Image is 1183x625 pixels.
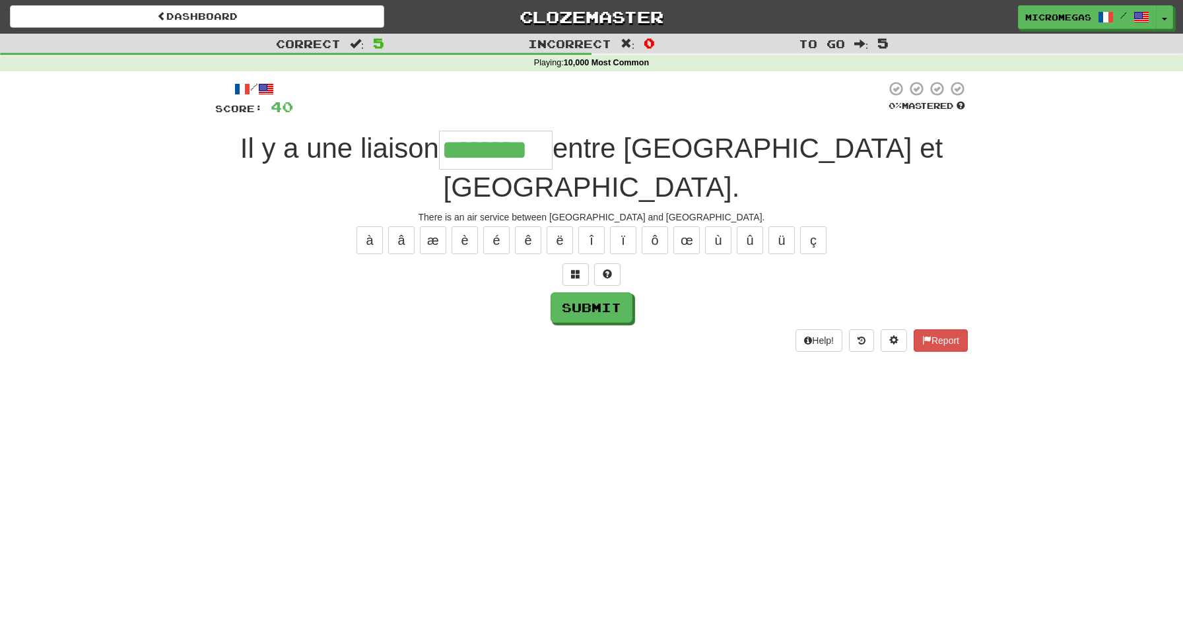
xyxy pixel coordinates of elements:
button: Single letter hint - you only get 1 per sentence and score half the points! alt+h [594,263,621,286]
span: 5 [373,35,384,51]
span: Score: [215,103,263,114]
button: ù [705,226,731,254]
span: : [854,38,869,49]
span: To go [799,37,845,50]
span: : [350,38,364,49]
div: There is an air service between [GEOGRAPHIC_DATA] and [GEOGRAPHIC_DATA]. [215,211,968,224]
button: Help! [795,329,842,352]
button: â [388,226,415,254]
button: æ [420,226,446,254]
button: Round history (alt+y) [849,329,874,352]
button: ï [610,226,636,254]
a: microMEGAS / [1018,5,1157,29]
a: Dashboard [10,5,384,28]
span: 40 [271,98,293,115]
span: Incorrect [528,37,611,50]
span: microMEGAS [1025,11,1091,23]
div: / [215,81,293,97]
button: à [356,226,383,254]
button: ê [515,226,541,254]
span: 5 [877,35,889,51]
button: Submit [551,292,632,323]
button: ë [547,226,573,254]
button: œ [673,226,700,254]
button: Switch sentence to multiple choice alt+p [562,263,589,286]
button: é [483,226,510,254]
button: û [737,226,763,254]
span: / [1120,11,1127,20]
div: Mastered [886,100,968,112]
button: è [452,226,478,254]
span: 0 [644,35,655,51]
span: 0 % [889,100,902,111]
strong: 10,000 Most Common [564,58,649,67]
button: ç [800,226,827,254]
span: Il y a une liaison [240,133,439,164]
span: : [621,38,635,49]
button: î [578,226,605,254]
span: entre [GEOGRAPHIC_DATA] et [GEOGRAPHIC_DATA]. [444,133,943,203]
button: ô [642,226,668,254]
button: Report [914,329,968,352]
a: Clozemaster [404,5,778,28]
button: ü [768,226,795,254]
span: Correct [276,37,341,50]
